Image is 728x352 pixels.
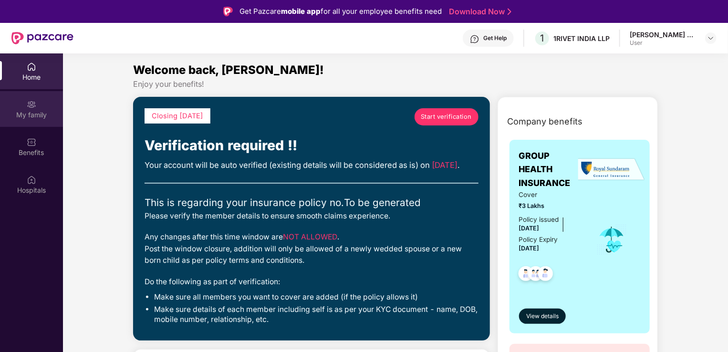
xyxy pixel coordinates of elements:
[524,263,548,287] img: svg+xml;base64,PHN2ZyB4bWxucz0iaHR0cDovL3d3dy53My5vcmcvMjAwMC9zdmciIHdpZHRoPSI0OC45MTUiIGhlaWdodD...
[596,224,627,255] img: icon
[27,175,36,185] img: svg+xml;base64,PHN2ZyBpZD0iSG9zcGl0YWxzIiB4bWxucz0iaHR0cDovL3d3dy53My5vcmcvMjAwMC9zdmciIHdpZHRoPS...
[483,34,507,42] div: Get Help
[519,201,583,211] span: ₹3 Lakhs
[519,225,540,232] span: [DATE]
[630,39,697,47] div: User
[449,7,509,17] a: Download Now
[415,108,478,125] a: Start verification
[630,30,697,39] div: [PERSON_NAME] Mr [PERSON_NAME]
[534,263,557,287] img: svg+xml;base64,PHN2ZyB4bWxucz0iaHR0cDovL3d3dy53My5vcmcvMjAwMC9zdmciIHdpZHRoPSI0OC45NDMiIGhlaWdodD...
[578,158,645,181] img: insurerLogo
[508,115,583,128] span: Company benefits
[508,7,511,17] img: Stroke
[27,100,36,109] img: svg+xml;base64,PHN2ZyB3aWR0aD0iMjAiIGhlaWdodD0iMjAiIHZpZXdCb3g9IjAgMCAyMCAyMCIgZmlsbD0ibm9uZSIgeG...
[223,7,233,16] img: Logo
[432,160,458,170] span: [DATE]
[27,62,36,72] img: svg+xml;base64,PHN2ZyBpZD0iSG9tZSIgeG1sbnM9Imh0dHA6Ly93d3cudzMub3JnLzIwMDAvc3ZnIiB3aWR0aD0iMjAiIG...
[707,34,715,42] img: svg+xml;base64,PHN2ZyBpZD0iRHJvcGRvd24tMzJ4MzIiIHhtbG5zPSJodHRwOi8vd3d3LnczLm9yZy8yMDAwL3N2ZyIgd2...
[133,79,658,89] div: Enjoy your benefits!
[519,215,559,225] div: Policy issued
[145,195,478,210] div: This is regarding your insurance policy no. To be generated
[519,190,583,200] span: Cover
[519,149,583,190] span: GROUP HEALTH INSURANCE
[421,112,472,122] span: Start verification
[152,112,203,120] span: Closing [DATE]
[145,210,478,222] div: Please verify the member details to ensure smooth claims experience.
[514,263,538,287] img: svg+xml;base64,PHN2ZyB4bWxucz0iaHR0cDovL3d3dy53My5vcmcvMjAwMC9zdmciIHdpZHRoPSI0OC45NDMiIGhlaWdodD...
[541,32,544,44] span: 1
[154,292,478,302] li: Make sure all members you want to cover are added (if the policy allows it)
[553,34,610,43] div: 1RIVET INDIA LLP
[519,245,540,252] span: [DATE]
[145,276,478,288] div: Do the following as part of verification:
[145,135,478,156] div: Verification required !!
[519,309,566,324] button: View details
[281,7,321,16] strong: mobile app
[239,6,442,17] div: Get Pazcare for all your employee benefits need
[27,137,36,147] img: svg+xml;base64,PHN2ZyBpZD0iQmVuZWZpdHMiIHhtbG5zPSJodHRwOi8vd3d3LnczLm9yZy8yMDAwL3N2ZyIgd2lkdGg9Ij...
[145,159,478,171] div: Your account will be auto verified (existing details will be considered as is) on .
[519,235,558,245] div: Policy Expiry
[145,231,478,266] div: Any changes after this time window are . Post the window closure, addition will only be allowed o...
[154,305,478,324] li: Make sure details of each member including self is as per your KYC document - name, DOB, mobile n...
[283,232,337,241] span: NOT ALLOWED
[526,312,559,321] span: View details
[11,32,73,44] img: New Pazcare Logo
[133,63,324,77] span: Welcome back, [PERSON_NAME]!
[470,34,479,44] img: svg+xml;base64,PHN2ZyBpZD0iSGVscC0zMngzMiIgeG1sbnM9Imh0dHA6Ly93d3cudzMub3JnLzIwMDAvc3ZnIiB3aWR0aD...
